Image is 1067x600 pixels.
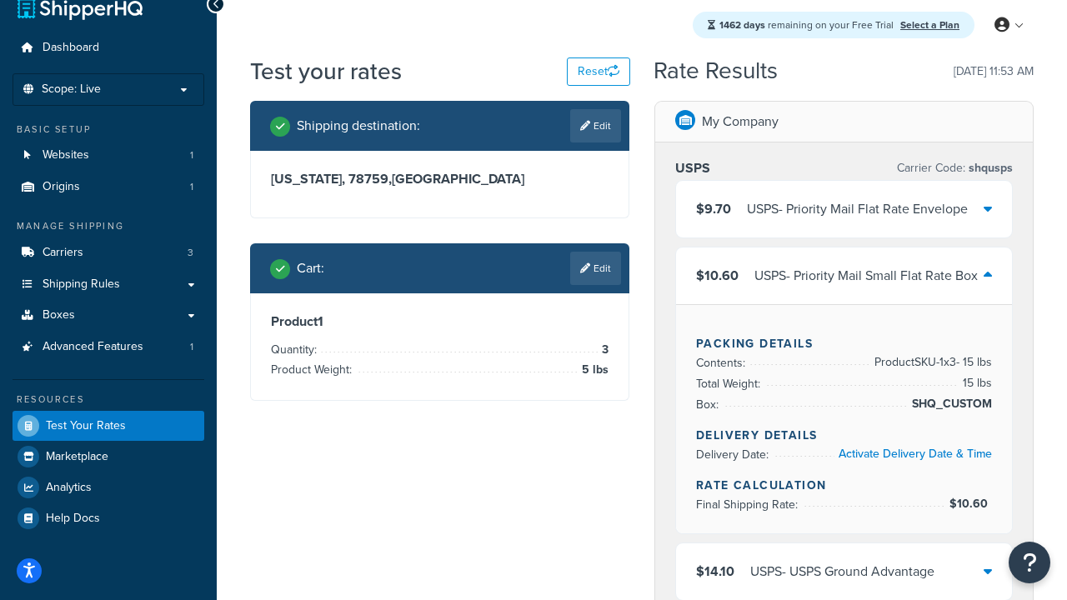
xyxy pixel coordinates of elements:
[959,373,992,393] span: 15 lbs
[43,277,120,292] span: Shipping Rules
[839,445,992,462] a: Activate Delivery Date & Time
[13,503,204,533] a: Help Docs
[696,477,992,494] h4: Rate Calculation
[696,354,749,372] span: Contents:
[598,340,609,360] span: 3
[13,472,204,502] a: Analytics
[696,335,992,352] h4: Packing Details
[43,41,99,55] span: Dashboard
[696,375,764,392] span: Total Weight:
[750,560,934,583] div: USPS - USPS Ground Advantage
[696,562,734,581] span: $14.10
[754,264,978,287] div: USPS - Priority Mail Small Flat Rate Box
[13,442,204,472] a: Marketplace
[954,60,1034,83] p: [DATE] 11:53 AM
[13,269,204,300] a: Shipping Rules
[567,57,630,86] button: Reset
[190,340,193,354] span: 1
[719,17,765,32] strong: 1462 days
[297,118,420,133] h2: Shipping destination :
[696,427,992,444] h4: Delivery Details
[46,419,126,433] span: Test Your Rates
[13,300,204,331] a: Boxes
[43,180,80,194] span: Origins
[13,219,204,233] div: Manage Shipping
[42,82,101,97] span: Scope: Live
[13,172,204,202] a: Origins1
[13,237,204,268] a: Carriers3
[696,199,731,218] span: $9.70
[43,246,83,260] span: Carriers
[13,140,204,171] a: Websites1
[13,332,204,362] li: Advanced Features
[696,266,739,285] span: $10.60
[13,32,204,63] a: Dashboard
[696,396,723,413] span: Box:
[696,496,802,513] span: Final Shipping Rate:
[271,341,321,358] span: Quantity:
[702,110,779,133] p: My Company
[13,392,204,407] div: Resources
[13,411,204,441] a: Test Your Rates
[271,313,609,330] h3: Product 1
[43,340,143,354] span: Advanced Features
[271,171,609,187] h3: [US_STATE], 78759 , [GEOGRAPHIC_DATA]
[13,237,204,268] li: Carriers
[271,361,356,378] span: Product Weight:
[46,481,92,495] span: Analytics
[949,495,992,512] span: $10.60
[696,446,773,463] span: Delivery Date:
[870,352,992,372] span: Product SKU-1 x 3 - 15 lbs
[908,394,992,414] span: SHQ_CUSTOM
[46,450,108,464] span: Marketplace
[43,148,89,162] span: Websites
[13,122,204,137] div: Basic Setup
[43,308,75,322] span: Boxes
[570,109,621,142] a: Edit
[190,148,193,162] span: 1
[654,58,778,84] h2: Rate Results
[190,180,193,194] span: 1
[897,157,1013,180] p: Carrier Code:
[46,512,100,526] span: Help Docs
[719,17,896,32] span: remaining on your Free Trial
[250,55,402,87] h1: Test your rates
[297,261,324,276] h2: Cart :
[188,246,193,260] span: 3
[13,332,204,362] a: Advanced Features1
[747,197,968,221] div: USPS - Priority Mail Flat Rate Envelope
[578,360,609,380] span: 5 lbs
[965,159,1013,177] span: shqusps
[13,140,204,171] li: Websites
[13,172,204,202] li: Origins
[570,252,621,285] a: Edit
[900,17,959,32] a: Select a Plan
[1009,542,1050,583] button: Open Resource Center
[675,160,710,177] h3: USPS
